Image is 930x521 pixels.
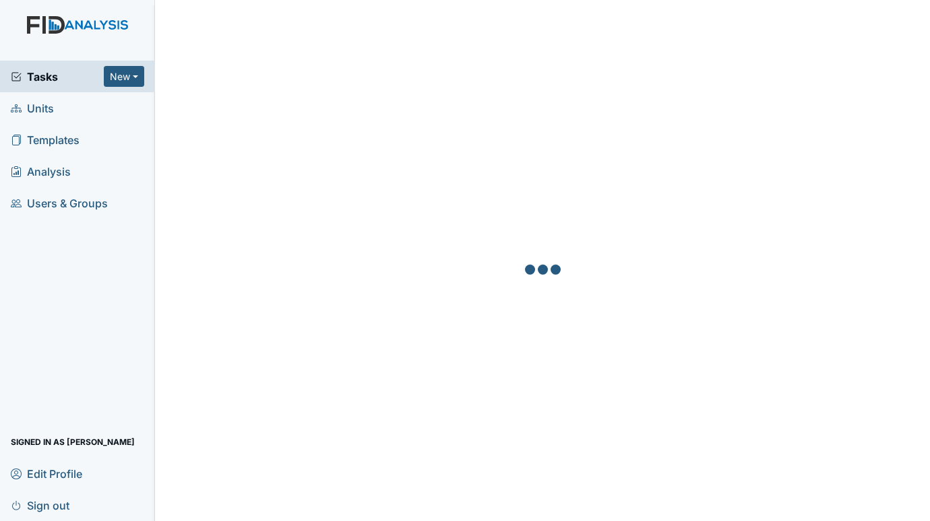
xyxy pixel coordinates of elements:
span: Signed in as [PERSON_NAME] [11,431,135,452]
span: Units [11,98,54,118]
span: Edit Profile [11,463,82,484]
a: Tasks [11,69,104,85]
span: Users & Groups [11,193,108,213]
span: Sign out [11,495,69,516]
button: New [104,66,144,87]
span: Templates [11,129,80,150]
span: Analysis [11,161,71,182]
